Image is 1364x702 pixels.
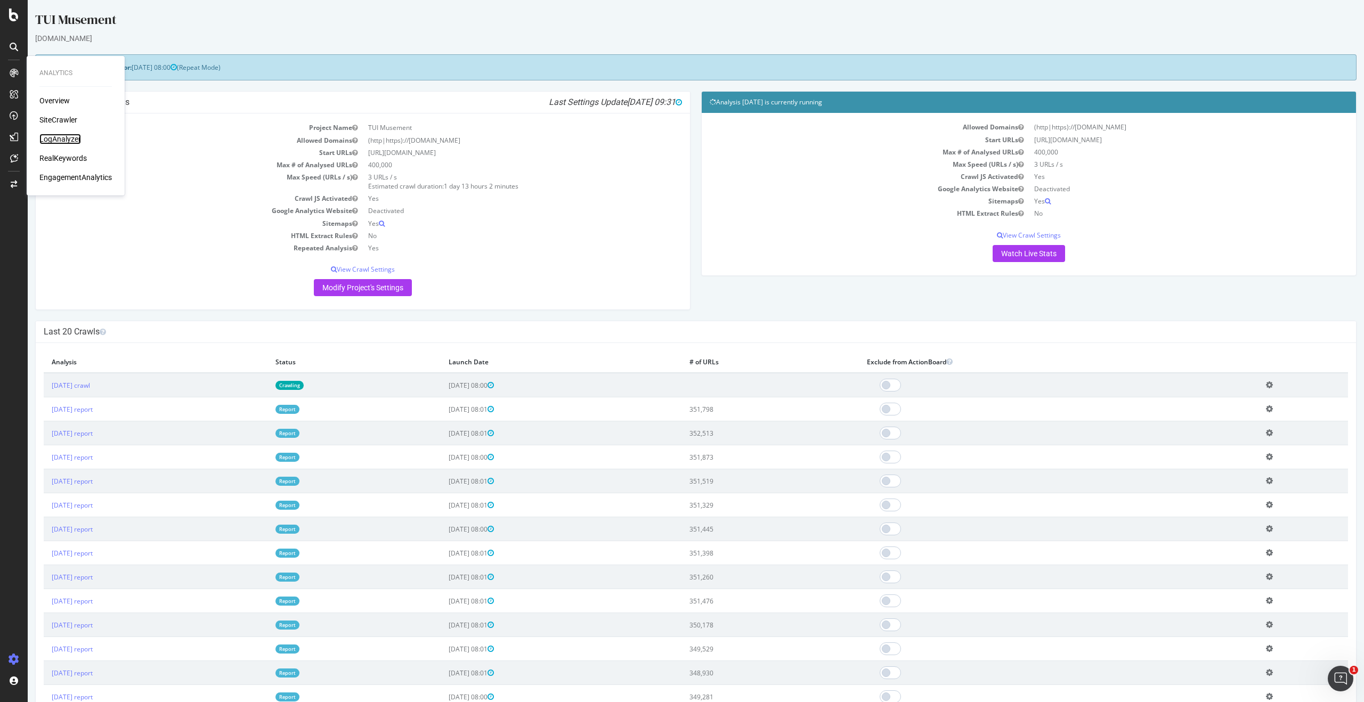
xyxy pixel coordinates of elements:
[24,525,65,534] a: [DATE] report
[24,381,62,390] a: [DATE] crawl
[521,97,654,108] i: Last Settings Update
[1001,207,1320,219] td: No
[335,205,654,217] td: Deactivated
[421,549,466,558] span: [DATE] 08:01
[421,597,466,606] span: [DATE] 08:01
[248,621,272,630] a: Report
[24,573,65,582] a: [DATE] report
[335,242,654,254] td: Yes
[248,405,272,414] a: Report
[16,134,335,146] td: Allowed Domains
[24,621,65,630] a: [DATE] report
[248,549,272,558] a: Report
[16,121,335,134] td: Project Name
[682,231,1320,240] p: View Crawl Settings
[335,159,654,171] td: 400,000
[1350,666,1358,674] span: 1
[39,134,81,144] a: LogAnalyzer
[421,668,466,677] span: [DATE] 08:01
[654,469,831,493] td: 351,519
[421,429,466,438] span: [DATE] 08:01
[248,429,272,438] a: Report
[682,146,1001,158] td: Max # of Analysed URLs
[654,589,831,613] td: 351,476
[421,501,466,510] span: [DATE] 08:01
[16,265,654,274] p: View Crawl Settings
[24,501,65,510] a: [DATE] report
[16,205,335,217] td: Google Analytics Website
[1001,146,1320,158] td: 400,000
[654,445,831,469] td: 351,873
[39,95,70,106] div: Overview
[335,217,654,230] td: Yes
[421,477,466,486] span: [DATE] 08:01
[654,541,831,565] td: 351,398
[24,477,65,486] a: [DATE] report
[1001,121,1320,133] td: (http|https)://[DOMAIN_NAME]
[248,644,272,654] a: Report
[654,661,831,685] td: 348,930
[248,668,272,677] a: Report
[421,525,466,534] span: [DATE] 08:00
[654,421,831,445] td: 352,513
[24,405,65,414] a: [DATE] report
[421,405,466,414] span: [DATE] 08:01
[16,97,654,108] h4: Project Global Settings
[39,153,87,164] a: RealKeywords
[831,351,1230,373] th: Exclude from ActionBoard
[682,195,1001,207] td: Sitemaps
[39,69,112,78] div: Analytics
[24,597,65,606] a: [DATE] report
[421,381,466,390] span: [DATE] 08:00
[16,230,335,242] td: HTML Extract Rules
[248,597,272,606] a: Report
[1001,134,1320,146] td: [URL][DOMAIN_NAME]
[965,245,1037,262] a: Watch Live Stats
[682,183,1001,195] td: Google Analytics Website
[654,565,831,589] td: 351,260
[104,63,149,72] span: [DATE] 08:00
[421,692,466,701] span: [DATE] 08:00
[682,134,1001,146] td: Start URLs
[1001,183,1320,195] td: Deactivated
[654,637,831,661] td: 349,529
[248,525,272,534] a: Report
[16,242,335,254] td: Repeated Analysis
[654,351,831,373] th: # of URLs
[335,121,654,134] td: TUI Musement
[416,182,491,191] span: 1 day 13 hours 2 minutes
[682,97,1320,108] h4: Analysis [DATE] is currently running
[599,97,654,107] span: [DATE] 09:31
[682,207,1001,219] td: HTML Extract Rules
[16,159,335,171] td: Max # of Analysed URLs
[24,429,65,438] a: [DATE] report
[286,279,384,296] a: Modify Project's Settings
[24,692,65,701] a: [DATE] report
[654,493,831,517] td: 351,329
[24,668,65,677] a: [DATE] report
[16,63,104,72] strong: Next Launch Scheduled for:
[16,146,335,159] td: Start URLs
[413,351,653,373] th: Launch Date
[248,477,272,486] a: Report
[421,644,466,654] span: [DATE] 08:01
[335,192,654,205] td: Yes
[1001,158,1320,170] td: 3 URLs / s
[16,326,1320,337] h4: Last 20 Crawls
[24,453,65,462] a: [DATE] report
[1001,170,1320,183] td: Yes
[248,573,272,582] a: Report
[7,11,1329,33] div: TUI Musement
[39,115,77,125] div: SiteCrawler
[16,217,335,230] td: Sitemaps
[421,621,466,630] span: [DATE] 08:01
[240,351,413,373] th: Status
[335,134,654,146] td: (http|https)://[DOMAIN_NAME]
[421,453,466,462] span: [DATE] 08:00
[682,170,1001,183] td: Crawl JS Activated
[7,33,1329,44] div: [DOMAIN_NAME]
[39,172,112,183] a: EngagementAnalytics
